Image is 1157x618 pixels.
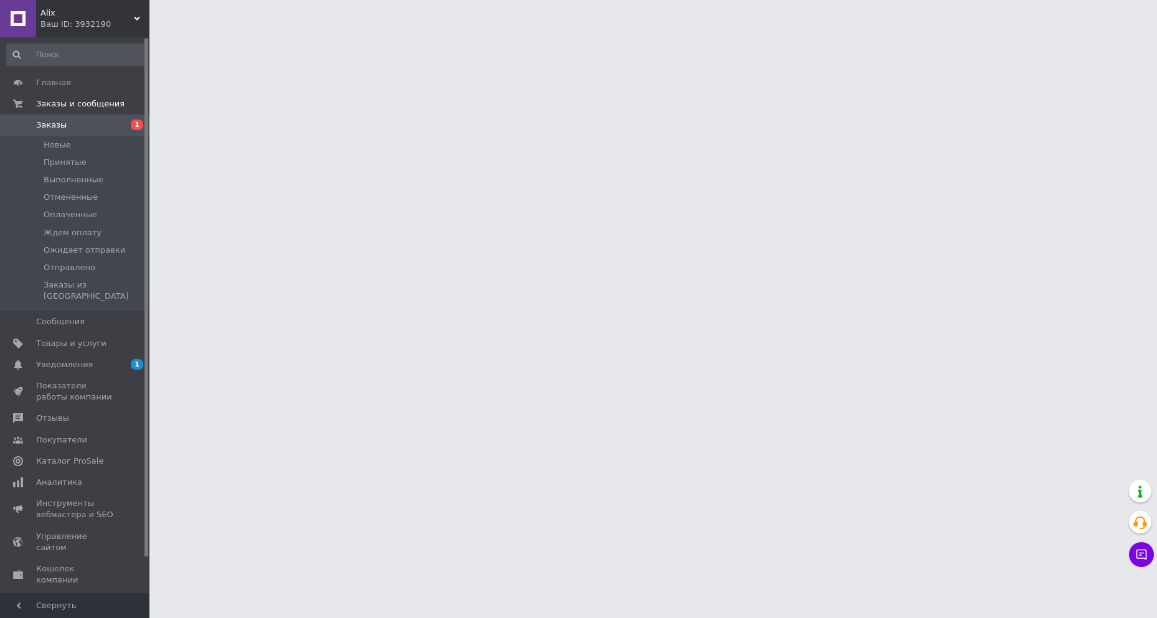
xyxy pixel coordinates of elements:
span: 1 [131,359,143,370]
span: Каталог ProSale [36,456,103,467]
span: Ожидает отправки [44,245,125,256]
span: Кошелек компании [36,563,115,586]
span: Новые [44,139,71,151]
span: Отзывы [36,413,69,424]
span: Alix [40,7,134,19]
span: Оплаченные [44,209,97,220]
span: Выполненные [44,174,103,185]
span: Сообщения [36,316,85,327]
span: Отправлено [44,262,95,273]
span: Показатели работы компании [36,380,115,403]
span: Покупатели [36,434,87,446]
span: Заказы и сообщения [36,98,125,110]
span: Уведомления [36,359,93,370]
span: 1 [131,119,143,130]
span: Товары и услуги [36,338,106,349]
span: Главная [36,77,71,88]
span: Инструменты вебмастера и SEO [36,498,115,520]
span: Принятые [44,157,87,168]
span: Управление сайтом [36,531,115,553]
span: Отмененные [44,192,98,203]
button: Чат с покупателем [1129,542,1154,567]
span: Заказы [36,119,67,131]
input: Поиск [6,44,147,66]
div: Ваш ID: 3932190 [40,19,149,30]
span: Ждем оплату [44,227,102,238]
span: Заказы из [GEOGRAPHIC_DATA] [44,279,146,302]
span: Аналитика [36,477,82,488]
